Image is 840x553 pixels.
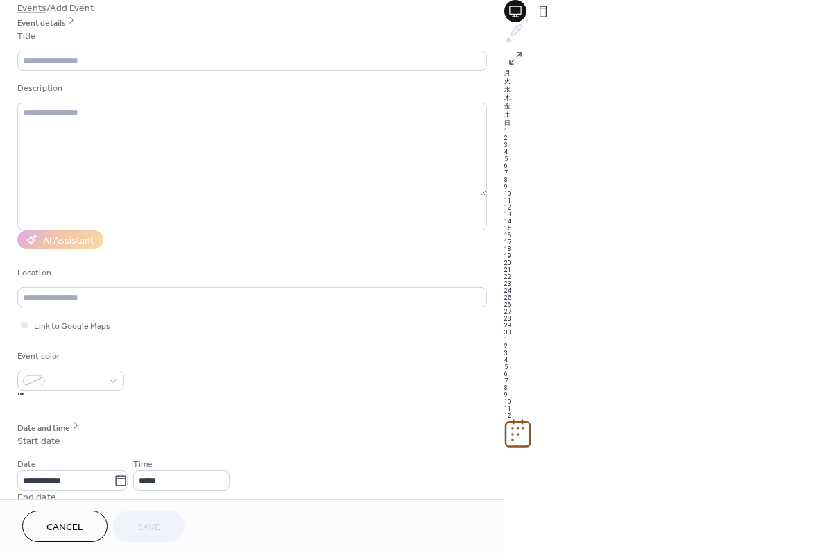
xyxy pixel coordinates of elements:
[17,81,484,96] div: Description
[504,225,840,232] div: 15
[504,211,840,218] div: 13
[504,94,840,103] div: 木
[504,246,840,253] div: 18
[504,412,840,419] div: 12
[504,273,840,280] div: 22
[504,301,840,308] div: 26
[17,434,60,449] div: Start date
[504,86,840,94] div: 水
[504,336,840,343] div: 1
[504,239,840,246] div: 17
[504,350,840,357] div: 3
[504,266,840,273] div: 21
[504,169,840,176] div: 7
[17,457,36,472] span: Date
[17,491,56,505] div: End date
[133,457,153,472] span: Time
[504,371,840,377] div: 6
[504,322,840,329] div: 29
[504,287,840,294] div: 24
[504,260,840,266] div: 20
[17,421,70,436] span: Date and time
[504,111,840,119] div: 土
[17,29,484,44] div: Title
[504,391,840,398] div: 9
[504,357,840,364] div: 4
[504,280,840,287] div: 23
[504,377,840,384] div: 7
[504,155,840,162] div: 5
[46,520,83,535] span: Cancel
[504,308,840,315] div: 27
[504,176,840,183] div: 8
[504,69,840,78] div: 月
[17,391,487,398] div: •••
[504,343,840,350] div: 2
[504,218,840,225] div: 14
[504,294,840,301] div: 25
[504,183,840,190] div: 9
[504,128,840,135] div: 1
[504,329,840,336] div: 30
[17,16,66,31] span: Event details
[504,119,840,128] div: 日
[504,204,840,211] div: 12
[17,349,121,364] div: Event color
[504,162,840,169] div: 6
[34,319,110,334] span: Link to Google Maps
[504,103,840,111] div: 金
[504,253,840,260] div: 19
[504,78,840,86] div: 火
[504,364,840,371] div: 5
[504,135,840,142] div: 2
[504,232,840,239] div: 16
[504,197,840,204] div: 11
[504,398,840,405] div: 10
[504,315,840,322] div: 28
[504,190,840,197] div: 10
[17,266,484,280] div: Location
[504,384,840,391] div: 8
[504,142,840,148] div: 3
[22,511,108,542] button: Cancel
[504,148,840,155] div: 4
[504,405,840,412] div: 11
